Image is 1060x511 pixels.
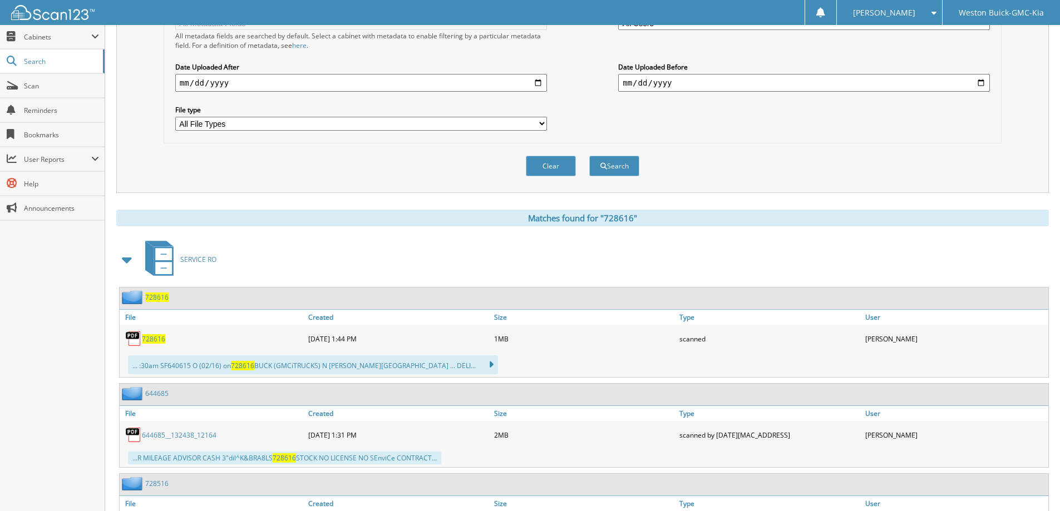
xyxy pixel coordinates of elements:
a: 728516 [145,479,169,488]
a: Size [491,310,677,325]
div: scanned by [DATE][MAC_ADDRESS] [677,424,862,446]
a: 728616 [142,334,165,344]
img: folder2.png [122,290,145,304]
span: [PERSON_NAME] [853,9,915,16]
span: Reminders [24,106,99,115]
span: Announcements [24,204,99,213]
a: User [862,406,1048,421]
span: Bookmarks [24,130,99,140]
a: File [120,310,305,325]
div: Matches found for "728616" [116,210,1049,226]
a: 644685__132438_12164 [142,430,216,440]
input: start [175,74,547,92]
button: Clear [526,156,576,176]
span: Help [24,179,99,188]
a: Size [491,496,677,511]
span: Cabinets [24,32,91,42]
a: Created [305,310,491,325]
input: end [618,74,990,92]
div: [PERSON_NAME] [862,424,1048,446]
a: File [120,406,305,421]
a: here [292,41,307,50]
span: Scan [24,81,99,91]
div: scanned [677,328,862,350]
a: Created [305,406,491,421]
a: Created [305,496,491,511]
img: folder2.png [122,386,145,400]
div: 2MB [491,424,677,446]
img: PDF.png [125,330,142,347]
div: 1MB [491,328,677,350]
span: SERVICE RO [180,255,216,264]
img: folder2.png [122,477,145,490]
span: Search [24,57,97,66]
a: SERVICE RO [139,237,216,281]
label: Date Uploaded Before [618,62,990,72]
div: [DATE] 1:44 PM [305,328,491,350]
button: Search [589,156,639,176]
div: All metadata fields are searched by default. Select a cabinet with metadata to enable filtering b... [175,31,547,50]
a: Size [491,406,677,421]
a: User [862,310,1048,325]
img: scan123-logo-white.svg [11,5,95,20]
a: Type [677,496,862,511]
span: Weston Buick-GMC-Kia [959,9,1044,16]
a: 644685 [145,389,169,398]
a: File [120,496,305,511]
div: ... :30am SF640615 O (02/16) on BUCK (GMCiTRUCKS) N [PERSON_NAME][GEOGRAPHIC_DATA] ... DELI... [128,355,498,374]
a: Type [677,406,862,421]
label: File type [175,105,547,115]
img: PDF.png [125,426,142,443]
span: 728616 [273,453,296,463]
a: Type [677,310,862,325]
label: Date Uploaded After [175,62,547,72]
span: User Reports [24,155,91,164]
a: User [862,496,1048,511]
div: [DATE] 1:31 PM [305,424,491,446]
div: [PERSON_NAME] [862,328,1048,350]
span: 728616 [231,361,254,370]
div: ...R MILEAGE ADVISOR CASH 3"dil^K&BRA8LS STOCK NO LICENSE NO SEnviCe CONTRACT... [128,452,441,464]
a: 728616 [145,292,169,302]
